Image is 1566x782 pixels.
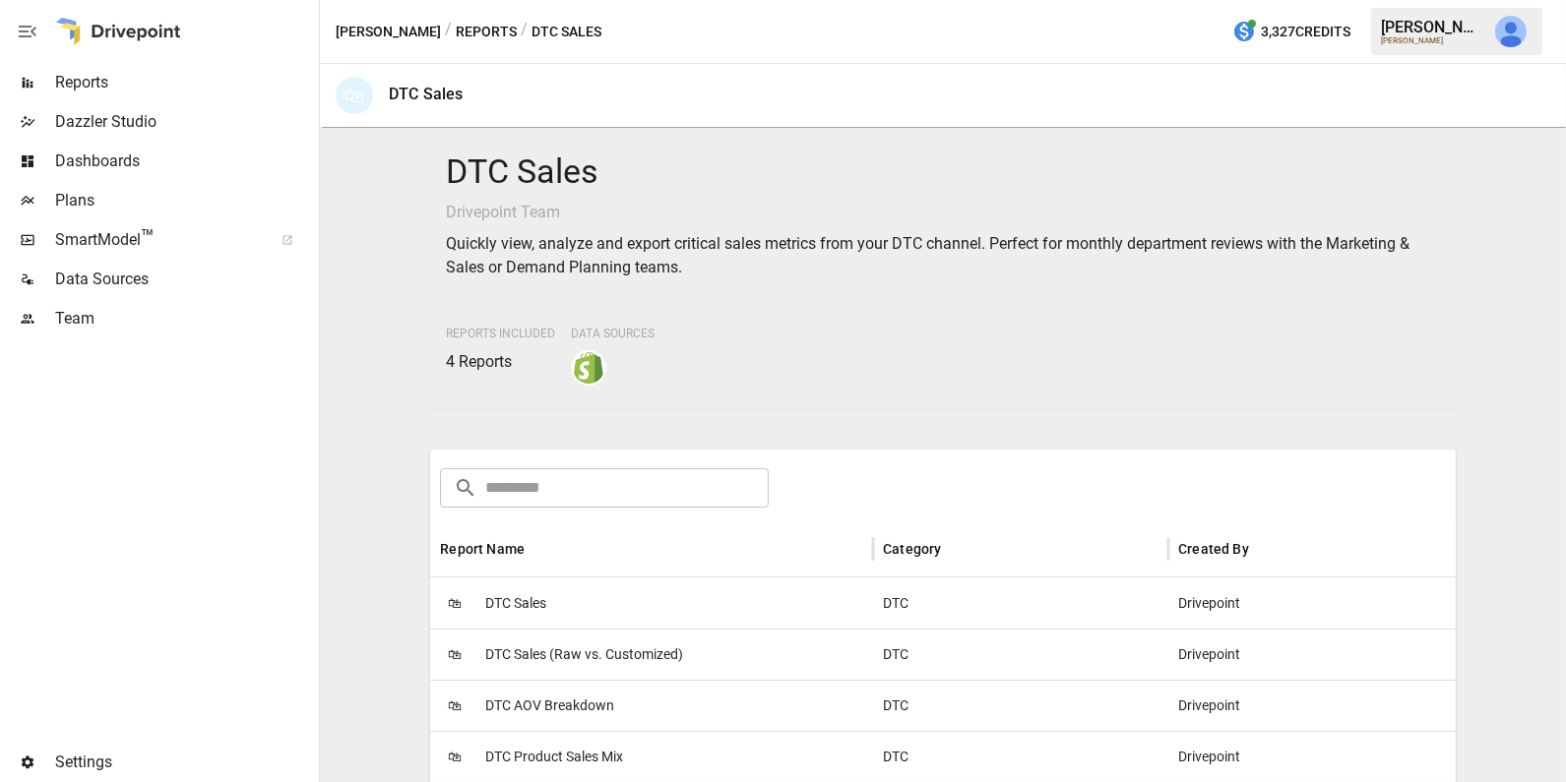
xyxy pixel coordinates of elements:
button: Sort [944,535,971,563]
div: DTC [873,731,1168,782]
span: Settings [55,751,315,774]
div: / [521,20,528,44]
div: [PERSON_NAME] [1381,18,1483,36]
span: Team [55,307,315,331]
span: Data Sources [571,327,655,340]
button: [PERSON_NAME] [336,20,441,44]
div: Report Name [440,541,525,557]
span: 🛍 [440,691,470,720]
div: 🛍 [336,77,373,114]
span: Plans [55,189,315,212]
span: Reports Included [446,327,555,340]
div: Drivepoint [1168,680,1464,731]
img: shopify [573,352,604,384]
p: Drivepoint Team [446,201,1440,224]
p: 4 Reports [446,350,555,374]
span: Data Sources [55,268,315,291]
span: 🛍 [440,588,470,618]
span: DTC AOV Breakdown [485,681,614,731]
span: DTC Sales [485,578,546,629]
div: Category [883,541,941,557]
h4: DTC Sales [446,151,1440,193]
div: DTC [873,629,1168,680]
span: DTC Product Sales Mix [485,732,623,782]
span: DTC Sales (Raw vs. Customized) [485,630,683,680]
span: Dazzler Studio [55,110,315,134]
div: Created By [1178,541,1249,557]
div: Drivepoint [1168,731,1464,782]
span: ™ [141,225,155,250]
img: Julie Wilton [1495,16,1527,47]
span: 3,327 Credits [1261,20,1350,44]
button: Julie Wilton [1483,4,1538,59]
span: 🛍 [440,639,470,669]
p: Quickly view, analyze and export critical sales metrics from your DTC channel. Perfect for monthl... [446,232,1440,279]
button: Reports [456,20,517,44]
button: Sort [527,535,554,563]
span: SmartModel [55,228,260,252]
span: 🛍 [440,742,470,771]
div: DTC [873,577,1168,629]
div: DTC [873,680,1168,731]
div: DTC Sales [389,85,463,103]
div: / [445,20,452,44]
span: Dashboards [55,150,315,173]
div: [PERSON_NAME] [1381,36,1483,45]
button: 3,327Credits [1224,14,1358,50]
button: Sort [1251,535,1279,563]
div: Drivepoint [1168,577,1464,629]
div: Drivepoint [1168,629,1464,680]
span: Reports [55,71,315,94]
